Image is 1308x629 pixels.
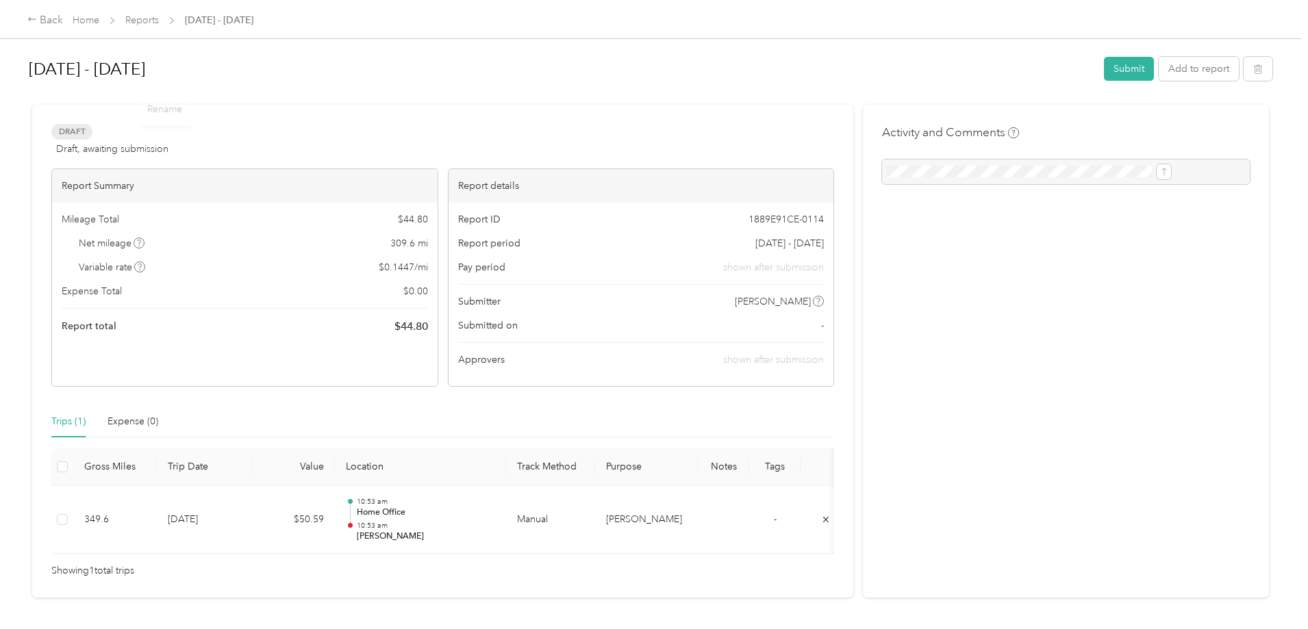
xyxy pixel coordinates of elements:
iframe: Everlance-gr Chat Button Frame [1231,552,1308,629]
span: Report total [62,319,116,333]
span: shown after submission [723,354,824,365]
th: Gross Miles [73,448,157,486]
td: Manual [506,486,595,554]
span: 1889E91CE-0114 [749,212,824,227]
span: Showing 1 total trips [51,563,134,578]
span: Net mileage [79,236,145,251]
th: Value [253,448,335,486]
span: Draft, awaiting submission [56,142,168,156]
td: [DATE] [157,486,253,554]
span: [PERSON_NAME] [735,294,811,309]
td: Acosta [595,486,698,554]
span: - [774,513,777,525]
div: Rename [138,92,192,126]
span: Approvers [458,352,505,367]
span: $ 0.1447 / mi [379,260,428,274]
span: Report period [458,236,520,251]
span: Submitter [458,294,501,309]
div: Back [27,12,63,29]
h1: Oct 1 - 15, 2025 [29,53,1094,86]
button: Add to report [1159,57,1239,81]
td: $50.59 [253,486,335,554]
div: Trips (1) [51,414,86,429]
p: [PERSON_NAME] [357,530,495,543]
span: Pay period [458,260,505,274]
td: 349.6 [73,486,157,554]
span: [DATE] - [DATE] [755,236,824,251]
span: Report ID [458,212,501,227]
th: Purpose [595,448,698,486]
th: Trip Date [157,448,253,486]
h4: Activity and Comments [882,124,1019,141]
span: shown after submission [723,260,824,274]
th: Location [335,448,506,486]
th: Track Method [506,448,595,486]
a: Reports [125,14,159,26]
span: $ 44.80 [394,318,428,335]
span: Variable rate [79,260,146,274]
span: Draft [51,124,92,140]
span: - [821,318,824,333]
p: 10:53 am [357,521,495,530]
span: [DATE] - [DATE] [185,13,253,27]
span: Submitted on [458,318,518,333]
span: 309.6 mi [390,236,428,251]
span: Mileage Total [62,212,119,227]
span: $ 0.00 [403,284,428,298]
p: 10:53 am [357,497,495,506]
p: Home Office [357,506,495,519]
th: Notes [698,448,749,486]
span: Expense Total [62,284,122,298]
div: Report Summary [52,169,438,203]
div: Report details [449,169,834,203]
a: Home [73,14,99,26]
span: $ 44.80 [398,212,428,227]
button: Submit [1104,57,1154,81]
div: Expense (0) [108,414,158,429]
th: Tags [749,448,801,486]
